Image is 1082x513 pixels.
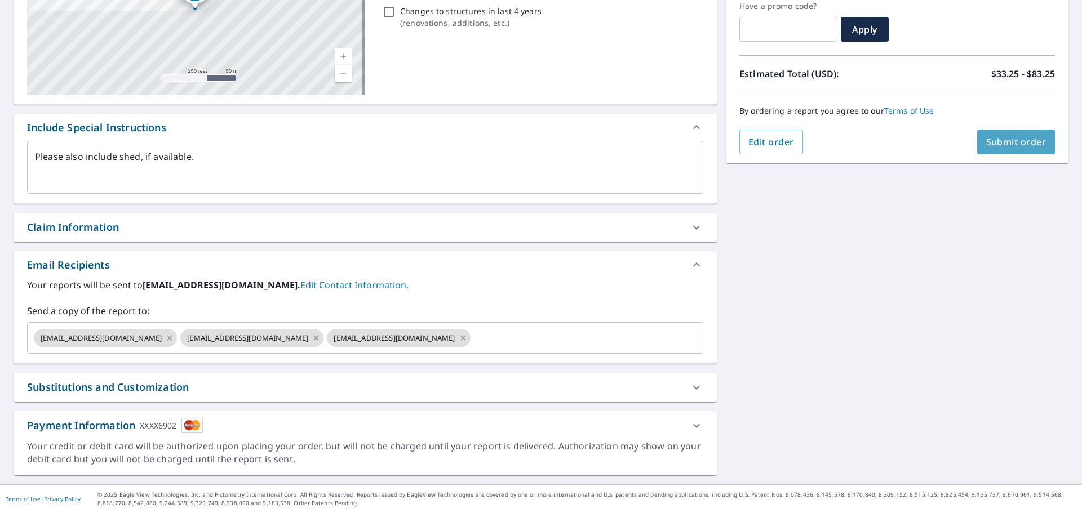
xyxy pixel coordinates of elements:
span: Submit order [986,136,1046,148]
div: Substitutions and Customization [27,380,189,395]
div: Claim Information [14,213,717,242]
b: [EMAIL_ADDRESS][DOMAIN_NAME]. [143,279,300,291]
div: XXXX6902 [140,418,176,433]
textarea: Please also include shed, if available. [35,151,695,184]
div: Your credit or debit card will be authorized upon placing your order, but will not be charged unt... [27,440,703,466]
span: Edit order [748,136,794,148]
a: Terms of Use [6,495,41,503]
div: Include Special Instructions [14,114,717,141]
a: EditContactInfo [300,279,409,291]
div: [EMAIL_ADDRESS][DOMAIN_NAME] [34,329,177,347]
span: [EMAIL_ADDRESS][DOMAIN_NAME] [34,333,168,344]
span: [EMAIL_ADDRESS][DOMAIN_NAME] [180,333,315,344]
label: Your reports will be sent to [27,278,703,292]
label: Have a promo code? [739,1,836,11]
div: [EMAIL_ADDRESS][DOMAIN_NAME] [180,329,323,347]
div: [EMAIL_ADDRESS][DOMAIN_NAME] [327,329,470,347]
button: Edit order [739,130,803,154]
p: By ordering a report you agree to our [739,106,1055,116]
p: © 2025 Eagle View Technologies, Inc. and Pictometry International Corp. All Rights Reserved. Repo... [97,490,1076,507]
span: Apply [850,23,880,35]
div: Payment InformationXXXX6902cardImage [14,411,717,440]
span: [EMAIL_ADDRESS][DOMAIN_NAME] [327,333,462,344]
p: $33.25 - $83.25 [991,67,1055,81]
img: cardImage [181,418,203,433]
div: Substitutions and Customization [14,373,717,402]
label: Send a copy of the report to: [27,304,703,318]
div: Claim Information [27,220,119,235]
a: Privacy Policy [44,495,81,503]
a: Current Level 17, Zoom Out [335,65,352,82]
p: Estimated Total (USD): [739,67,897,81]
button: Submit order [977,130,1056,154]
div: Email Recipients [14,251,717,278]
p: Changes to structures in last 4 years [400,5,542,17]
div: Payment Information [27,418,203,433]
div: Email Recipients [27,257,110,273]
a: Terms of Use [884,105,934,116]
p: | [6,496,81,502]
button: Apply [841,17,889,42]
div: Include Special Instructions [27,120,166,135]
a: Current Level 17, Zoom In [335,48,352,65]
p: ( renovations, additions, etc. ) [400,17,542,29]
